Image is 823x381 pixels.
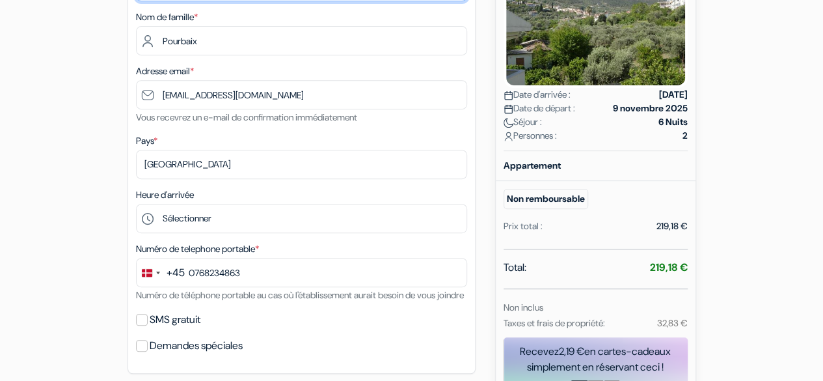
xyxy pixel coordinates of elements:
[658,115,688,129] strong: 6 Nuits
[150,311,200,329] label: SMS gratuit
[136,289,464,301] small: Numéro de téléphone portable au cas où l'établissement aurait besoin de vous joindre
[504,219,543,233] div: Prix total :
[150,337,243,355] label: Demandes spéciales
[136,111,357,123] small: Vous recevrez un e-mail de confirmation immédiatement
[650,261,688,274] strong: 219,18 €
[136,26,467,55] input: Entrer le nom de famille
[504,189,588,209] small: Non remboursable
[504,118,513,128] img: moon.svg
[504,129,557,143] span: Personnes :
[136,64,194,78] label: Adresse email
[504,132,513,141] img: user_icon.svg
[136,10,198,24] label: Nom de famille
[167,265,185,281] div: +45
[656,317,687,329] small: 32,83 €
[504,344,688,375] div: Recevez en cartes-cadeaux simplement en réservant ceci !
[559,345,584,358] span: 2,19 €
[136,188,194,202] label: Heure d'arrivée
[504,102,575,115] span: Date de départ :
[504,302,543,313] small: Non inclus
[504,88,571,102] span: Date d'arrivée :
[504,160,561,171] b: Appartement
[504,317,605,329] small: Taxes et frais de propriété:
[504,104,513,114] img: calendar.svg
[504,91,513,100] img: calendar.svg
[613,102,688,115] strong: 9 novembre 2025
[136,242,259,256] label: Numéro de telephone portable
[659,88,688,102] strong: [DATE]
[682,129,688,143] strong: 2
[504,115,542,129] span: Séjour :
[656,219,688,233] div: 219,18 €
[137,259,185,287] button: Change country, selected Denmark (+45)
[504,260,526,275] span: Total:
[136,134,157,148] label: Pays
[136,80,467,109] input: Entrer adresse e-mail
